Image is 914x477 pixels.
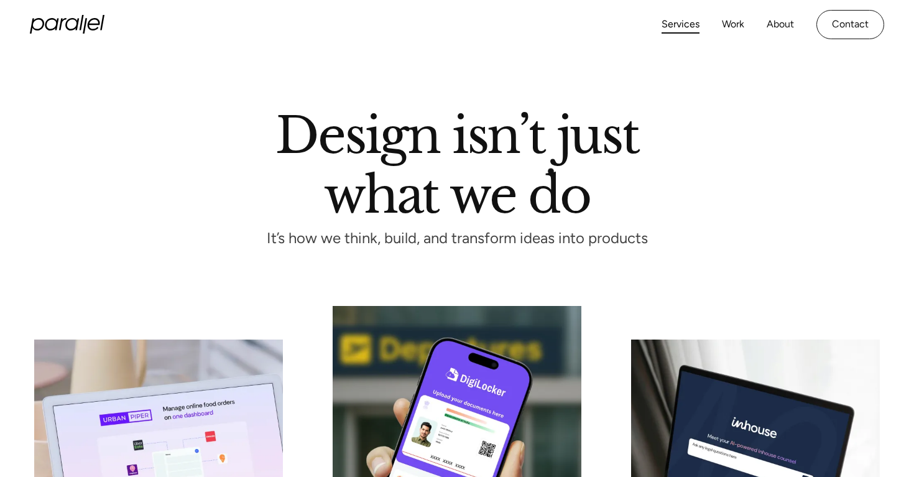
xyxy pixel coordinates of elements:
[662,16,699,34] a: Services
[767,16,794,34] a: About
[244,233,670,244] p: It’s how we think, build, and transform ideas into products
[275,111,639,213] h1: Design isn’t just what we do
[816,10,884,39] a: Contact
[722,16,744,34] a: Work
[30,15,104,34] a: home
